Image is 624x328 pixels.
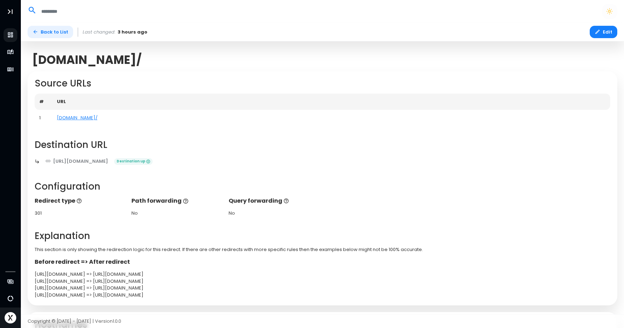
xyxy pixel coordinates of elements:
[229,210,319,217] div: No
[35,278,611,285] div: [URL][DOMAIN_NAME] => [URL][DOMAIN_NAME]
[35,197,125,205] p: Redirect type
[35,139,611,150] h2: Destination URL
[229,197,319,205] p: Query forwarding
[40,155,113,167] a: [URL][DOMAIN_NAME]
[52,94,611,110] th: URL
[39,114,48,121] div: 1
[35,181,611,192] h2: Configuration
[590,26,617,38] button: Edit
[28,26,73,38] a: Back to List
[35,271,611,278] div: [URL][DOMAIN_NAME] => [URL][DOMAIN_NAME]
[131,197,222,205] p: Path forwarding
[131,210,222,217] div: No
[32,53,142,67] span: [DOMAIN_NAME]/
[114,158,153,165] span: Destination up
[35,210,125,217] div: 301
[35,78,611,89] h2: Source URLs
[28,318,121,324] span: Copyright © [DATE] - [DATE] | Version 1.0.0
[35,94,52,110] th: #
[35,258,611,266] p: Before redirect => After redirect
[5,312,16,324] img: Avatar
[4,5,17,18] button: Toggle Aside
[83,29,116,36] span: Last changed:
[35,292,611,299] div: [URL][DOMAIN_NAME] => [URL][DOMAIN_NAME]
[118,29,147,36] span: 3 hours ago
[35,231,611,241] h2: Explanation
[57,114,98,121] a: [DOMAIN_NAME]/
[35,246,611,253] p: This section is only showing the redirection logic for this redirect. If there are other redirect...
[35,285,611,292] div: [URL][DOMAIN_NAME] => [URL][DOMAIN_NAME]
